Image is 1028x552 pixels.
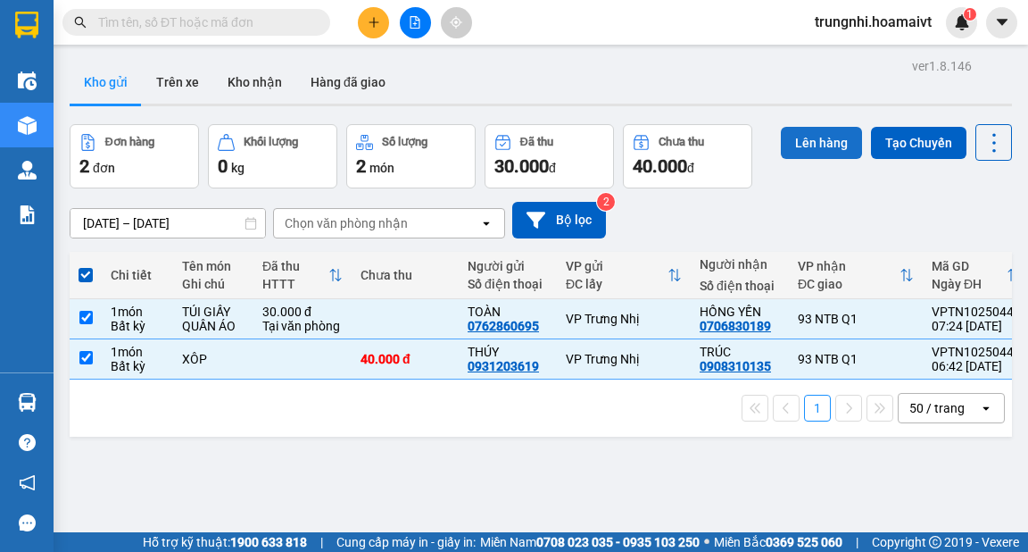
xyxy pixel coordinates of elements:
span: plus [368,16,380,29]
span: Gửi: [15,17,43,36]
div: 06:42 [DATE] [932,359,1021,373]
span: đ [549,161,556,175]
button: Hàng đã giao [296,61,400,104]
button: file-add [400,7,431,38]
span: Miền Nam [480,532,700,552]
div: 0931203619 [468,359,539,373]
img: warehouse-icon [18,393,37,412]
div: Số lượng [382,136,427,148]
div: HỒNG YẾN [153,58,278,79]
div: 50 / trang [909,399,965,417]
img: logo-vxr [15,12,38,38]
div: Đã thu [520,136,553,148]
div: Tên món [182,259,245,273]
button: Khối lượng0kg [208,124,337,188]
span: 2 [79,155,89,177]
span: file-add [409,16,421,29]
span: 2 [356,155,366,177]
strong: 1900 633 818 [230,535,307,549]
div: TRÚC [700,345,780,359]
span: 1 [966,8,973,21]
div: Chi tiết [111,268,164,282]
span: Hỗ trợ kỹ thuật: [143,532,307,552]
span: kg [231,161,245,175]
th: Toggle SortBy [557,252,691,299]
div: 1 món [111,345,164,359]
span: Miền Bắc [714,532,842,552]
div: Số điện thoại [468,277,548,291]
div: VP nhận [798,259,899,273]
div: Chưa thu [361,268,450,282]
sup: 1 [964,8,976,21]
svg: open [479,216,493,230]
span: search [74,16,87,29]
div: ĐC giao [798,277,899,291]
span: món [369,161,394,175]
div: TOÀN [15,58,140,79]
div: Người gửi [468,259,548,273]
span: | [320,532,323,552]
th: Toggle SortBy [253,252,352,299]
div: 30.000 [13,115,143,137]
span: 0 [218,155,228,177]
button: plus [358,7,389,38]
div: QUẦN ÁO [182,319,245,333]
input: Tìm tên, số ĐT hoặc mã đơn [98,13,309,32]
div: ver 1.8.146 [912,56,972,76]
span: question-circle [19,434,36,451]
div: 1 món [111,305,164,319]
div: Tại văn phòng [262,319,343,333]
div: 0706830189 [153,79,278,105]
button: 1 [804,395,831,422]
div: THÚY [468,345,548,359]
svg: open [979,401,993,415]
span: 40.000 [633,155,687,177]
img: solution-icon [18,205,37,224]
div: Chưa thu [659,136,704,148]
input: Select a date range. [70,209,265,238]
button: Đơn hàng2đơn [70,124,199,188]
div: 93 NTB Q1 [798,352,914,366]
span: ⚪️ [704,539,709,546]
span: Nhận: [153,17,195,36]
button: Số lượng2món [346,124,476,188]
div: HỒNG YẾN [700,305,780,319]
span: | [856,532,858,552]
span: notification [19,474,36,491]
img: warehouse-icon [18,116,37,135]
img: warehouse-icon [18,71,37,90]
div: Ghi chú [182,277,245,291]
span: message [19,514,36,531]
div: VP Trưng Nhị [566,352,682,366]
sup: 2 [597,193,615,211]
div: 0706830189 [700,319,771,333]
button: Lên hàng [781,127,862,159]
div: 30.000 đ [262,305,343,319]
div: ĐC lấy [566,277,667,291]
div: Người nhận [700,257,780,272]
span: Cung cấp máy in - giấy in: [336,532,476,552]
img: icon-new-feature [954,14,970,30]
div: VP gửi [566,259,667,273]
div: 40.000 đ [361,352,450,366]
div: HTTT [262,277,328,291]
span: copyright [929,536,941,548]
span: caret-down [994,14,1010,30]
div: 0762860695 [15,79,140,105]
strong: 0708 023 035 - 0935 103 250 [536,535,700,549]
button: Bộ lọc [512,202,606,238]
div: Số điện thoại [700,279,780,293]
div: Bất kỳ [111,359,164,373]
button: Chưa thu40.000đ [623,124,752,188]
span: aim [450,16,462,29]
div: XÔP [182,352,245,366]
div: VPTN10250446 [932,345,1021,359]
div: Đã thu [262,259,328,273]
div: 0762860695 [468,319,539,333]
button: aim [441,7,472,38]
div: VP Trưng Nhị [15,15,140,58]
div: 07:24 [DATE] [932,319,1021,333]
span: trungnhi.hoamaivt [800,11,946,33]
div: 0908310135 [700,359,771,373]
div: 93 NTB Q1 [153,15,278,58]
